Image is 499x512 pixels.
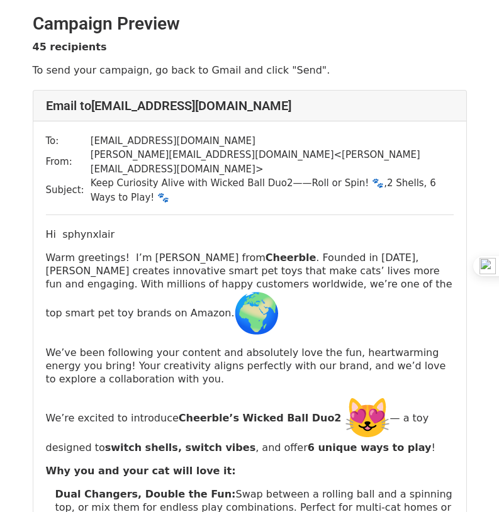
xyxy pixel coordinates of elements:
[345,396,390,441] img: 😻
[91,148,454,176] td: [PERSON_NAME][EMAIL_ADDRESS][DOMAIN_NAME] < [PERSON_NAME][EMAIL_ADDRESS][DOMAIN_NAME] >
[105,442,255,454] strong: switch shells, switch vibes
[46,465,236,477] strong: Why you and your cat will love it:
[91,134,454,148] td: [EMAIL_ADDRESS][DOMAIN_NAME]
[308,442,432,454] strong: 6 unique ways to play
[179,412,342,424] strong: Cheerble’s Wicked Ball Duo2
[55,488,236,500] strong: Dual Changers, Double the Fun:
[33,64,467,77] p: To send your campaign, go back to Gmail and click "Send".
[46,176,91,204] td: Subject:
[33,13,467,35] h2: Campaign Preview
[46,98,454,113] h4: Email to [EMAIL_ADDRESS][DOMAIN_NAME]
[46,396,454,454] p: We’re excited to introduce — a toy designed to , and offer !
[46,251,454,336] p: Warm greetings! I’m [PERSON_NAME] from . Founded in [DATE], [PERSON_NAME] creates innovative smar...
[46,346,454,386] p: We’ve been following your content and absolutely love the fun, heartwarming energy you bring! You...
[46,228,454,241] p: Hi sphynxlair
[46,134,91,148] td: To:
[46,148,91,176] td: From:
[234,291,279,336] img: 🌍
[33,41,107,53] strong: 45 recipients
[266,252,317,264] strong: Cheerble
[91,176,454,204] td: Keep Curiosity Alive with Wicked Ball Duo2——Roll or Spin! 🐾,2 Shells, 6 Ways to Play! 🐾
